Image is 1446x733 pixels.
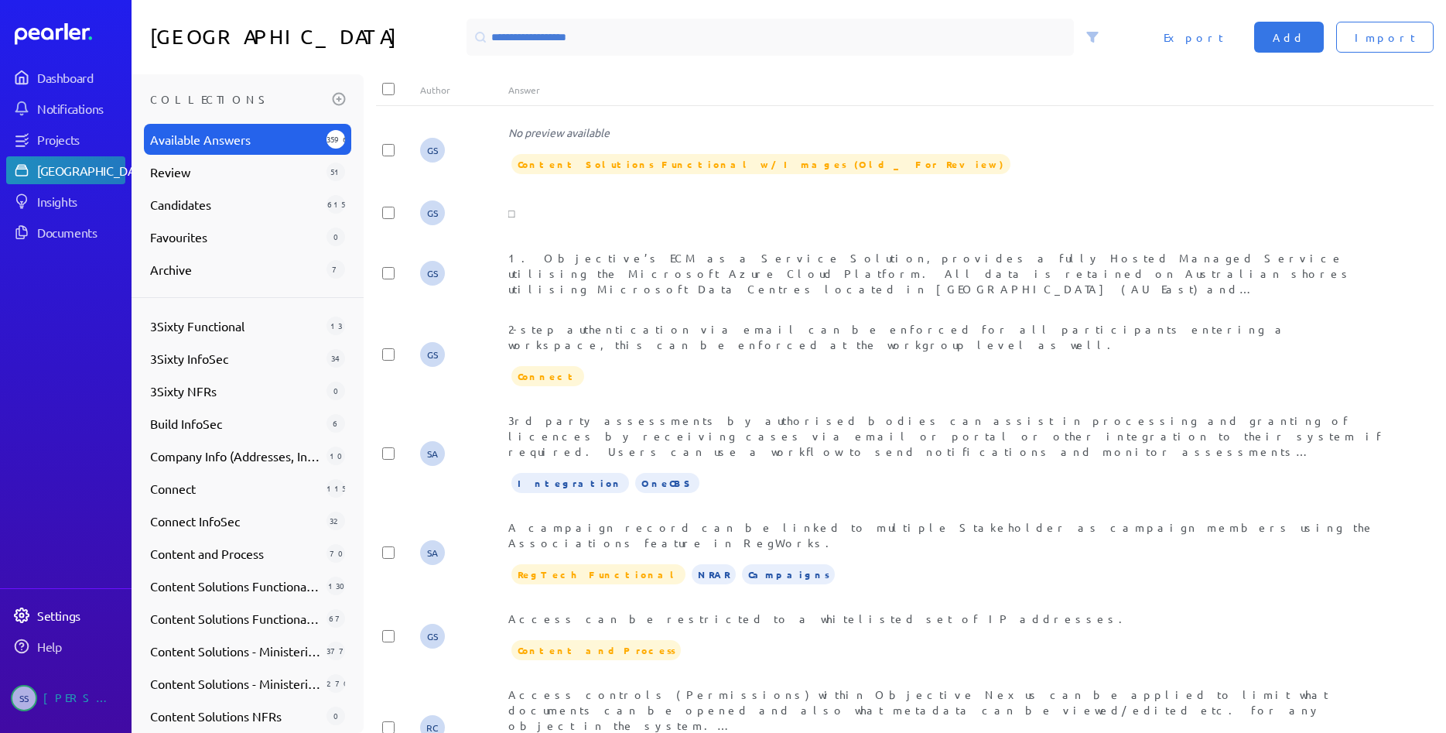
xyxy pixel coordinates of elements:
[6,601,125,629] a: Settings
[6,679,125,718] a: SS[PERSON_NAME]
[326,479,345,498] div: 115
[150,577,320,595] span: Content Solutions Functional (Review)
[511,640,681,660] span: Content and Process
[508,413,1390,459] div: 3rd party assessments by authorised bodies can assist in processing and granting of licences by r...
[326,195,345,214] div: 615
[150,87,326,111] h3: Collections
[326,130,345,149] div: 3596
[150,544,320,563] span: Content and Process
[37,132,124,147] div: Projects
[37,101,124,116] div: Notifications
[6,125,125,153] a: Projects
[150,674,320,693] span: Content Solutions - Ministerials - Non Functional
[508,205,1390,221] div: □
[508,125,610,139] span: No preview available
[692,564,736,584] span: NRAR
[37,70,124,85] div: Dashboard
[150,414,320,433] span: Build InfoSec
[11,685,37,711] span: Sean Shepley
[6,63,125,91] a: Dashboard
[420,441,445,466] span: Steve Ackermann
[511,473,629,493] span: Integration
[508,519,1390,550] div: A campaign record can be linked to multiple Stakeholder as campaign members using the Association...
[508,250,1390,296] div: 1. Objective’s ECM as a Service Solution, provides a fully Hosted Managed Service utilising the M...
[6,156,125,184] a: [GEOGRAPHIC_DATA]
[43,685,121,711] div: [PERSON_NAME]
[326,544,345,563] div: 70
[6,218,125,246] a: Documents
[326,260,345,279] div: 7
[6,187,125,215] a: Insights
[150,609,320,628] span: Content Solutions Functional w/Images (Old _ For Review)
[1355,29,1415,45] span: Import
[1254,22,1324,53] button: Add
[150,479,320,498] span: Connect
[420,540,445,565] span: Steve Ackermann
[326,674,345,693] div: 270
[326,642,345,660] div: 377
[1336,22,1434,53] button: Import
[150,130,320,149] span: Available Answers
[511,564,685,584] span: RegTech Functional
[326,609,345,628] div: 67
[150,349,320,368] span: 3Sixty InfoSec
[508,687,1390,733] div: Access controls (Permissions) within Objective Nexus can be applied to limit what documents can b...
[150,228,320,246] span: Favourites
[326,414,345,433] div: 6
[326,382,345,400] div: 0
[420,624,445,649] span: Gary Somerville
[420,138,445,163] span: Gary Somerville
[326,349,345,368] div: 34
[508,611,1390,626] div: Access can be restricted to a whitelisted set of IP addresses.
[420,342,445,367] span: Gary Somerville
[508,321,1390,352] div: 2-step authentication via email can be enforced for all participants entering a workspace, this c...
[150,382,320,400] span: 3Sixty NFRs
[508,84,1390,96] div: Answer
[1164,29,1223,45] span: Export
[326,317,345,335] div: 13
[1273,29,1305,45] span: Add
[150,642,320,660] span: Content Solutions - Ministerials - Functional
[420,84,508,96] div: Author
[420,261,445,286] span: Gary Somerville
[326,163,345,181] div: 51
[15,23,125,45] a: Dashboard
[6,632,125,660] a: Help
[742,564,835,584] span: Campaigns
[37,224,124,240] div: Documents
[37,194,124,209] div: Insights
[150,19,460,56] h1: [GEOGRAPHIC_DATA]
[150,512,320,530] span: Connect InfoSec
[326,447,345,465] div: 10
[150,447,320,465] span: Company Info (Addresses, Insurance, etc)
[420,200,445,225] span: Gary Somerville
[326,228,345,246] div: 0
[150,163,320,181] span: Review
[6,94,125,122] a: Notifications
[326,707,345,725] div: 0
[1145,22,1242,53] button: Export
[511,366,584,386] span: Connect
[150,195,320,214] span: Candidates
[326,512,345,530] div: 32
[635,473,699,493] span: OneCBS
[150,260,320,279] span: Archive
[150,707,320,725] span: Content Solutions NFRs
[326,577,345,595] div: 130
[150,317,320,335] span: 3Sixty Functional
[37,639,124,654] div: Help
[37,608,124,623] div: Settings
[511,154,1010,174] span: Content Solutions Functional w/Images (Old _ For Review)
[37,163,152,178] div: [GEOGRAPHIC_DATA]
